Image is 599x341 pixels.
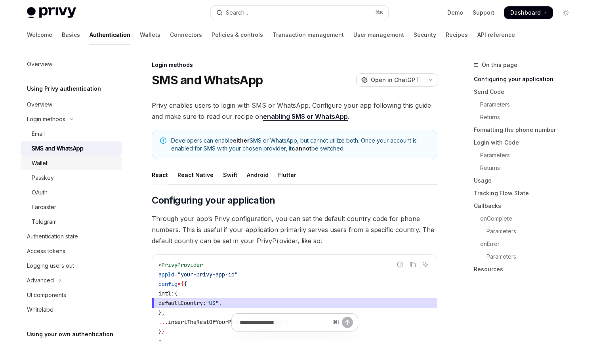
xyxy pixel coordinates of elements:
[177,166,214,184] div: React Native
[27,25,52,44] a: Welcome
[21,288,122,302] a: UI components
[474,86,578,98] a: Send Code
[170,25,202,44] a: Connectors
[474,124,578,136] a: Formatting the phone number
[223,166,237,184] div: Swift
[90,25,130,44] a: Authentication
[27,84,101,93] h5: Using Privy authentication
[473,9,494,17] a: Support
[152,61,437,69] div: Login methods
[474,111,578,124] a: Returns
[32,217,57,227] div: Telegram
[21,273,122,288] button: Toggle Advanced section
[27,276,54,285] div: Advanced
[158,290,174,297] span: intl:
[474,200,578,212] a: Callbacks
[342,317,353,328] button: Send message
[27,7,76,18] img: light logo
[177,280,181,288] span: =
[21,127,122,141] a: Email
[27,246,65,256] div: Access tokens
[474,136,578,149] a: Login with Code
[32,188,48,197] div: OAuth
[247,166,269,184] div: Android
[32,173,54,183] div: Passkey
[152,100,437,122] span: Privy enables users to login with SMS or WhatsApp. Configure your app following this guide and ma...
[174,290,177,297] span: {
[32,129,45,139] div: Email
[140,25,160,44] a: Wallets
[446,25,468,44] a: Recipes
[474,174,578,187] a: Usage
[420,259,431,270] button: Ask AI
[408,259,418,270] button: Copy the contents from the code block
[21,244,122,258] a: Access tokens
[375,10,383,16] span: ⌘ K
[474,250,578,263] a: Parameters
[263,112,348,121] a: enabling SMS or WhatsApp
[158,271,174,278] span: appId
[152,213,437,246] span: Through your app’s Privy configuration, you can set the default country code for phone numbers. T...
[21,141,122,156] a: SMS and WhatsApp
[21,259,122,273] a: Logging users out
[212,25,263,44] a: Policies & controls
[474,238,578,250] a: onError
[27,290,66,300] div: UI components
[206,299,219,307] span: "US"
[292,145,311,152] strong: cannot
[158,299,206,307] span: defaultCountry:
[62,25,80,44] a: Basics
[447,9,463,17] a: Demo
[27,261,74,271] div: Logging users out
[21,185,122,200] a: OAuth
[21,57,122,71] a: Overview
[21,97,122,112] a: Overview
[21,112,122,126] button: Toggle Login methods section
[158,280,177,288] span: config
[21,303,122,317] a: Whitelabel
[21,156,122,170] a: Wallet
[32,144,84,153] div: SMS and WhatsApp
[184,280,187,288] span: {
[474,98,578,111] a: Parameters
[152,73,263,87] h1: SMS and WhatsApp
[211,6,388,20] button: Open search
[27,232,78,241] div: Authentication state
[160,137,166,144] svg: Note
[474,212,578,225] a: onComplete
[171,137,429,152] span: Developers can enable SMS or WhatsApp, but cannot utilize both. Once your account is enabled for ...
[233,137,250,144] strong: either
[474,263,578,276] a: Resources
[27,59,52,69] div: Overview
[21,215,122,229] a: Telegram
[510,9,541,17] span: Dashboard
[152,194,275,207] span: Configuring your application
[474,225,578,238] a: Parameters
[181,280,184,288] span: {
[474,149,578,162] a: Parameters
[353,25,404,44] a: User management
[174,271,177,278] span: =
[27,305,55,314] div: Whitelabel
[21,229,122,244] a: Authentication state
[371,76,419,84] span: Open in ChatGPT
[21,200,122,214] a: Farcaster
[414,25,436,44] a: Security
[226,8,248,17] div: Search...
[474,187,578,200] a: Tracking Flow State
[162,261,203,269] span: PrivyProvider
[356,73,424,87] button: Open in ChatGPT
[482,60,517,70] span: On this page
[152,166,168,184] div: React
[474,73,578,86] a: Configuring your application
[219,299,222,307] span: ,
[559,6,572,19] button: Toggle dark mode
[474,162,578,174] a: Returns
[27,114,65,124] div: Login methods
[158,309,165,316] span: },
[240,314,330,331] input: Ask a question...
[27,100,52,109] div: Overview
[32,202,56,212] div: Farcaster
[395,259,405,270] button: Report incorrect code
[278,166,296,184] div: Flutter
